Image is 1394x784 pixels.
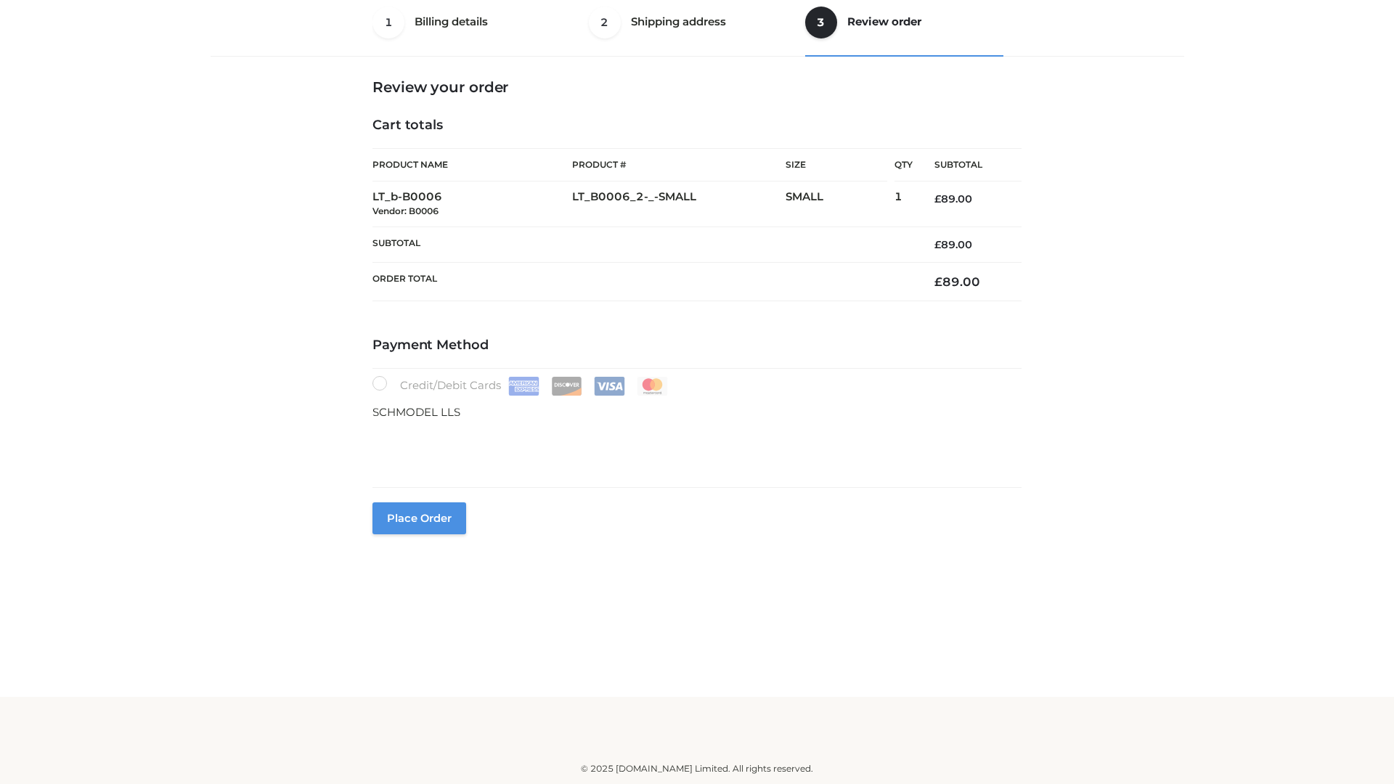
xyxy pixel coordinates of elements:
[372,181,572,227] td: LT_b-B0006
[934,192,941,205] span: £
[372,205,439,216] small: Vendor: B0006
[934,192,972,205] bdi: 89.00
[913,149,1022,181] th: Subtotal
[637,377,668,396] img: Mastercard
[551,377,582,396] img: Discover
[372,502,466,534] button: Place order
[572,148,786,181] th: Product #
[934,274,980,289] bdi: 89.00
[372,118,1022,134] h4: Cart totals
[934,238,941,251] span: £
[372,338,1022,354] h4: Payment Method
[786,181,894,227] td: SMALL
[594,377,625,396] img: Visa
[372,403,1022,422] p: SCHMODEL LLS
[934,274,942,289] span: £
[372,263,913,301] th: Order Total
[786,149,887,181] th: Size
[372,376,669,396] label: Credit/Debit Cards
[894,181,913,227] td: 1
[372,226,913,262] th: Subtotal
[216,761,1178,776] div: © 2025 [DOMAIN_NAME] Limited. All rights reserved.
[934,238,972,251] bdi: 89.00
[372,78,1022,96] h3: Review your order
[572,181,786,227] td: LT_B0006_2-_-SMALL
[508,377,539,396] img: Amex
[372,148,572,181] th: Product Name
[370,418,1019,471] iframe: Secure payment input frame
[894,148,913,181] th: Qty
